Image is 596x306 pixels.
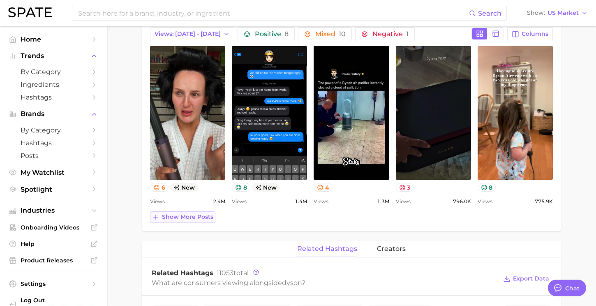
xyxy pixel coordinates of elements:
button: 4 [314,183,333,192]
span: Onboarding Videos [21,224,86,231]
span: total [217,269,249,277]
span: Views [478,197,492,206]
span: 10 [339,30,346,38]
a: Spotlight [7,183,100,196]
button: ShowUS Market [525,8,590,19]
span: Trends [21,52,86,60]
span: 1.4m [295,197,307,206]
a: Onboarding Videos [7,221,100,234]
span: Show more posts [162,213,213,220]
span: Product Releases [21,257,86,264]
img: SPATE [8,7,52,17]
span: 796.0k [453,197,471,206]
button: Trends [7,50,100,62]
button: Views: [DATE] - [DATE] [150,27,234,41]
span: 8 [284,30,289,38]
a: Product Releases [7,254,100,267]
a: Posts [7,149,100,162]
span: Views [396,197,411,206]
span: Ingredients [21,81,86,88]
span: 11053 [217,269,233,277]
span: Hashtags [21,93,86,101]
span: dyson [282,279,302,287]
button: Show more posts [150,211,215,223]
span: Related Hashtags [152,269,213,277]
span: Views [314,197,328,206]
a: by Category [7,124,100,137]
button: 3 [396,183,414,192]
span: US Market [547,11,579,15]
a: Ingredients [7,78,100,91]
span: Posts [21,152,86,160]
span: Home [21,35,86,43]
button: 8 [478,183,496,192]
span: Hashtags [21,139,86,147]
input: Search here for a brand, industry, or ingredient [77,6,469,20]
span: My Watchlist [21,169,86,176]
a: Hashtags [7,91,100,104]
span: 2.4m [213,197,225,206]
span: by Category [21,68,86,76]
span: Views [150,197,165,206]
span: 775.9k [535,197,553,206]
span: Settings [21,280,86,287]
span: 1 [406,30,409,38]
span: Negative [372,31,409,37]
span: Brands [21,110,86,118]
span: Help [21,240,86,248]
span: Views [232,197,247,206]
span: by Category [21,126,86,134]
span: Industries [21,207,86,214]
span: new [170,183,199,192]
span: 1.3m [377,197,389,206]
span: Search [478,9,501,17]
button: Industries [7,204,100,217]
span: creators [377,245,406,253]
span: Spotlight [21,185,86,193]
span: related hashtags [297,245,357,253]
button: 8 [232,183,250,192]
button: Columns [507,27,553,41]
span: Show [527,11,545,15]
a: Home [7,33,100,46]
div: What are consumers viewing alongside ? [152,277,497,288]
span: Export Data [513,275,549,282]
a: Settings [7,278,100,290]
a: My Watchlist [7,166,100,179]
button: Export Data [501,273,551,285]
span: Mixed [315,31,346,37]
span: Columns [522,30,548,37]
a: Hashtags [7,137,100,149]
a: Help [7,238,100,250]
a: by Category [7,65,100,78]
span: Log Out [21,297,94,304]
span: Views: [DATE] - [DATE] [155,30,221,37]
button: Brands [7,108,100,120]
span: Positive [255,31,289,37]
button: 6 [150,183,169,192]
span: new [252,183,280,192]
